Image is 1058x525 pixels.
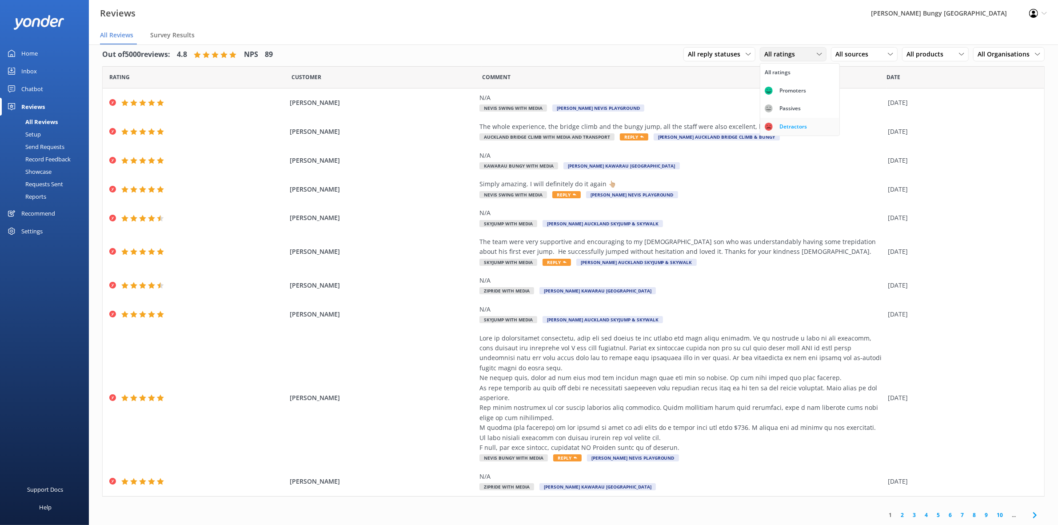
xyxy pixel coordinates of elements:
a: Record Feedback [5,153,89,165]
div: [DATE] [888,156,1033,165]
span: ... [1007,511,1020,519]
div: The team were very supportive and encouraging to my [DEMOGRAPHIC_DATA] son who was understandably... [479,237,884,257]
div: Home [21,44,38,62]
span: Nevis Swing with Media [479,104,547,112]
span: [PERSON_NAME] Auckland SkyJump & SkyWalk [543,220,663,227]
span: [PERSON_NAME] [290,127,475,136]
span: [PERSON_NAME] [290,156,475,165]
a: All Reviews [5,116,89,128]
div: Lore ip dolorsitamet consectetu, adip eli sed doeius te inc utlabo etd magn aliqu enimadm. Ve qu ... [479,333,884,453]
span: All reply statuses [688,49,746,59]
div: N/A [479,208,884,218]
div: N/A [479,93,884,103]
a: 1 [884,511,896,519]
span: Zipride with Media [479,287,534,294]
div: N/A [479,472,884,481]
img: yonder-white-logo.png [13,15,64,30]
h4: 89 [265,49,273,60]
a: 10 [992,511,1007,519]
div: Support Docs [28,481,64,498]
div: N/A [479,305,884,314]
a: Requests Sent [5,178,89,190]
a: 9 [980,511,992,519]
div: [DATE] [888,213,1033,223]
span: Survey Results [150,31,195,40]
a: 7 [956,511,968,519]
div: Promoters [773,86,813,95]
div: Inbox [21,62,37,80]
span: All Organisations [978,49,1035,59]
span: [PERSON_NAME] [290,393,475,403]
div: All ratings [765,68,791,77]
span: All ratings [764,49,800,59]
div: Settings [21,222,43,240]
a: 3 [908,511,920,519]
span: [PERSON_NAME] [290,281,475,290]
span: [PERSON_NAME] [290,213,475,223]
div: Help [39,498,52,516]
div: Requests Sent [5,178,63,190]
a: Reports [5,190,89,203]
a: 8 [968,511,980,519]
span: SkyJump with Media [479,316,537,323]
div: Showcase [5,165,52,178]
span: [PERSON_NAME] [290,184,475,194]
span: Reply [553,454,582,461]
span: [PERSON_NAME] [290,477,475,486]
div: [DATE] [888,184,1033,194]
span: [PERSON_NAME] [290,309,475,319]
span: Reply [543,259,571,266]
span: Auckland Bridge Climb with Media and Transport [479,133,615,140]
span: Date [291,73,321,81]
span: Reply [552,191,581,198]
span: [PERSON_NAME] Nevis Playground [552,104,644,112]
div: [DATE] [888,98,1033,108]
span: [PERSON_NAME] Nevis Playground [587,454,679,461]
span: SkyJump with Media [479,259,537,266]
div: [DATE] [888,247,1033,256]
div: [DATE] [888,477,1033,486]
span: Nevis Bungy with Media [479,454,548,461]
div: Simply amazing. I will definitely do it again 👆🏼 [479,179,884,189]
div: [DATE] [888,127,1033,136]
div: Send Requests [5,140,64,153]
div: Reviews [21,98,45,116]
div: Setup [5,128,41,140]
span: [PERSON_NAME] Kawarau [GEOGRAPHIC_DATA] [563,162,680,169]
span: Reply [620,133,648,140]
span: [PERSON_NAME] Kawarau [GEOGRAPHIC_DATA] [539,483,656,490]
div: All Reviews [5,116,58,128]
span: SkyJump with Media [479,220,537,227]
div: Recommend [21,204,55,222]
div: [DATE] [888,309,1033,319]
span: [PERSON_NAME] Auckland Bridge Climb & Bungy [654,133,780,140]
span: [PERSON_NAME] Auckland SkyJump & SkyWalk [576,259,697,266]
div: [DATE] [888,393,1033,403]
h4: NPS [244,49,258,60]
a: Send Requests [5,140,89,153]
span: Kawarau Bungy with Media [479,162,558,169]
div: [DATE] [888,281,1033,290]
div: Chatbot [21,80,43,98]
a: Showcase [5,165,89,178]
h4: Out of 5000 reviews: [102,49,170,60]
span: Nevis Swing with Media [479,191,547,198]
span: All sources [835,49,874,59]
a: 4 [920,511,932,519]
div: Detractors [773,122,814,131]
span: Date [109,73,130,81]
span: Zipride with Media [479,483,534,490]
h3: Reviews [100,6,136,20]
div: N/A [479,151,884,160]
span: [PERSON_NAME] [290,247,475,256]
div: Reports [5,190,46,203]
div: N/A [479,276,884,285]
a: 2 [896,511,908,519]
span: [PERSON_NAME] Nevis Playground [586,191,678,198]
a: 5 [932,511,944,519]
h4: 4.8 [177,49,187,60]
span: [PERSON_NAME] Kawarau [GEOGRAPHIC_DATA] [539,287,656,294]
a: 6 [944,511,956,519]
div: Passives [773,104,807,113]
span: All products [906,49,949,59]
